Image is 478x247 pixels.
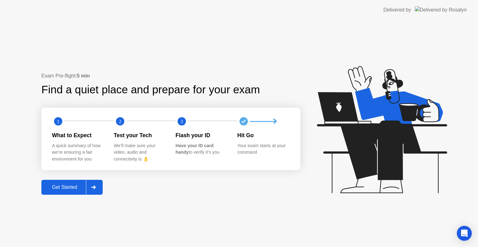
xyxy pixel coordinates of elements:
img: Delivered by Rosalyn [415,6,467,13]
div: What to Expect [52,131,104,139]
div: Your exam starts at your command [237,142,289,156]
div: to verify it’s you [176,142,227,156]
div: Exam Pre-flight: [41,72,300,80]
div: We’ll make sure your video, audio and connectivity is 👌 [114,142,166,163]
div: Find a quiet place and prepare for your exam [41,82,261,98]
b: Have your ID card handy [176,143,213,155]
b: 5 min [77,73,90,78]
div: Get Started [43,184,86,190]
div: A quick summary of how we’re ensuring a fair environment for you [52,142,104,163]
button: Get Started [41,180,103,195]
div: Flash your ID [176,131,227,139]
div: Hit Go [237,131,289,139]
text: 3 [180,119,183,124]
text: 2 [119,119,121,124]
div: Open Intercom Messenger [457,226,472,241]
div: Delivered by [383,6,411,14]
div: Test your Tech [114,131,166,139]
text: 1 [57,119,59,124]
